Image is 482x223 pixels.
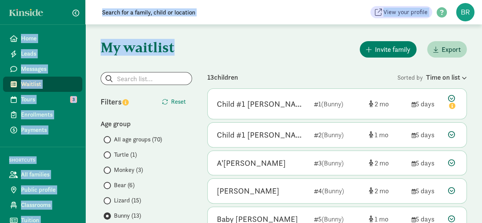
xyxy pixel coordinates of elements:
[314,130,363,140] div: 2
[21,170,76,179] span: All families
[3,182,82,197] a: Public profile
[369,130,405,140] div: [object Object]
[70,96,77,103] span: 3
[217,98,308,110] div: Child #1 Proeber
[101,72,192,85] input: Search list...
[21,201,76,210] span: Classrooms
[3,77,82,92] a: Waitlist
[375,130,388,139] span: 1
[444,186,482,223] iframe: Chat Widget
[3,61,82,77] a: Messages
[207,72,397,82] div: 13 children
[322,130,344,139] span: (Bunny)
[412,130,442,140] div: 5 days
[3,167,82,182] a: All families
[21,64,76,74] span: Messages
[427,41,467,58] button: Export
[156,94,192,109] button: Reset
[217,157,286,169] div: A’Myah West
[21,80,76,89] span: Waitlist
[21,185,76,194] span: Public profile
[397,72,467,82] div: Sorted by
[314,99,363,109] div: 1
[217,129,308,141] div: Child #1 Clark
[360,41,416,58] button: Invite family
[101,96,146,107] div: Filters
[369,99,405,109] div: [object Object]
[426,72,467,82] div: Time on list
[375,99,389,108] span: 2
[314,186,363,196] div: 4
[101,40,192,55] h1: My waitlist
[21,49,76,58] span: Leads
[3,31,82,46] a: Home
[114,150,137,159] span: Turtle (1)
[370,6,432,18] a: View your profile
[3,46,82,61] a: Leads
[114,181,135,190] span: Bear (6)
[114,165,143,175] span: Monkey (3)
[3,107,82,122] a: Enrollments
[217,185,279,197] div: William Fabian Romero
[375,186,389,195] span: 2
[322,186,344,195] span: (Bunny)
[21,34,76,43] span: Home
[314,158,363,168] div: 3
[322,159,344,167] span: (Bunny)
[369,186,405,196] div: [object Object]
[21,125,76,135] span: Payments
[3,122,82,138] a: Payments
[375,159,389,167] span: 2
[114,211,141,220] span: Bunny (13)
[171,97,186,106] span: Reset
[321,99,343,108] span: (Bunny)
[375,44,410,55] span: Invite family
[3,92,82,107] a: Tours 3
[442,44,461,55] span: Export
[383,8,428,17] span: View your profile
[412,99,442,109] div: 5 days
[412,158,442,168] div: 5 days
[369,158,405,168] div: [object Object]
[21,110,76,119] span: Enrollments
[101,119,192,129] div: Age group
[114,135,162,144] span: All age groups (70)
[21,95,76,104] span: Tours
[3,197,82,213] a: Classrooms
[412,186,442,196] div: 5 days
[98,5,311,20] input: Search for a family, child or location
[114,196,141,205] span: Lizard (15)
